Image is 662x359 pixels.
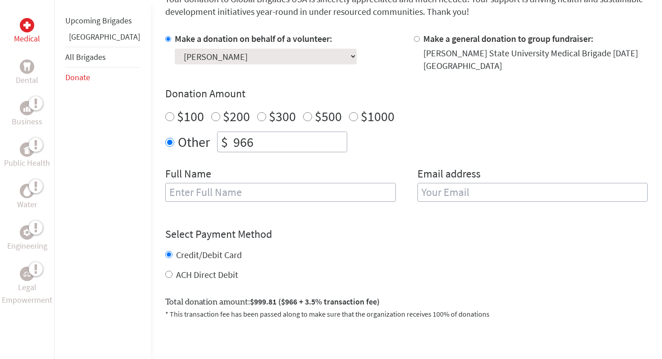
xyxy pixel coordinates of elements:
[65,68,140,87] li: Donate
[176,269,238,280] label: ACH Direct Debit
[165,167,211,183] label: Full Name
[165,183,396,202] input: Enter Full Name
[165,86,648,101] h4: Donation Amount
[65,15,132,26] a: Upcoming Brigades
[417,167,481,183] label: Email address
[12,101,42,128] a: BusinessBusiness
[178,132,210,152] label: Other
[417,183,648,202] input: Your Email
[65,72,90,82] a: Donate
[16,59,38,86] a: DentalDental
[165,295,380,309] label: Total donation amount:
[223,108,250,125] label: $200
[315,108,342,125] label: $500
[2,281,52,306] p: Legal Empowerment
[7,225,47,252] a: EngineeringEngineering
[177,108,204,125] label: $100
[69,32,140,42] a: [GEOGRAPHIC_DATA]
[20,225,34,240] div: Engineering
[176,249,242,260] label: Credit/Debit Card
[23,22,31,29] img: Medical
[23,186,31,196] img: Water
[65,47,140,68] li: All Brigades
[7,240,47,252] p: Engineering
[17,198,37,211] p: Water
[423,33,594,44] label: Make a general donation to group fundraiser:
[4,157,50,169] p: Public Health
[14,32,40,45] p: Medical
[4,142,50,169] a: Public HealthPublic Health
[14,18,40,45] a: MedicalMedical
[218,132,231,152] div: $
[20,59,34,74] div: Dental
[175,33,332,44] label: Make a donation on behalf of a volunteer:
[165,309,648,319] p: * This transaction fee has been passed along to make sure that the organization receives 100% of ...
[20,267,34,281] div: Legal Empowerment
[23,229,31,236] img: Engineering
[361,108,394,125] label: $1000
[423,47,648,72] div: [PERSON_NAME] State University Medical Brigade [DATE] [GEOGRAPHIC_DATA]
[65,52,106,62] a: All Brigades
[65,31,140,47] li: Panama
[165,227,648,241] h4: Select Payment Method
[250,296,380,307] span: $999.81 ($966 + 3.5% transaction fee)
[269,108,296,125] label: $300
[2,267,52,306] a: Legal EmpowermentLegal Empowerment
[20,18,34,32] div: Medical
[23,62,31,71] img: Dental
[23,271,31,277] img: Legal Empowerment
[20,142,34,157] div: Public Health
[16,74,38,86] p: Dental
[231,132,347,152] input: Enter Amount
[23,145,31,154] img: Public Health
[23,105,31,112] img: Business
[20,184,34,198] div: Water
[12,115,42,128] p: Business
[17,184,37,211] a: WaterWater
[20,101,34,115] div: Business
[65,11,140,31] li: Upcoming Brigades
